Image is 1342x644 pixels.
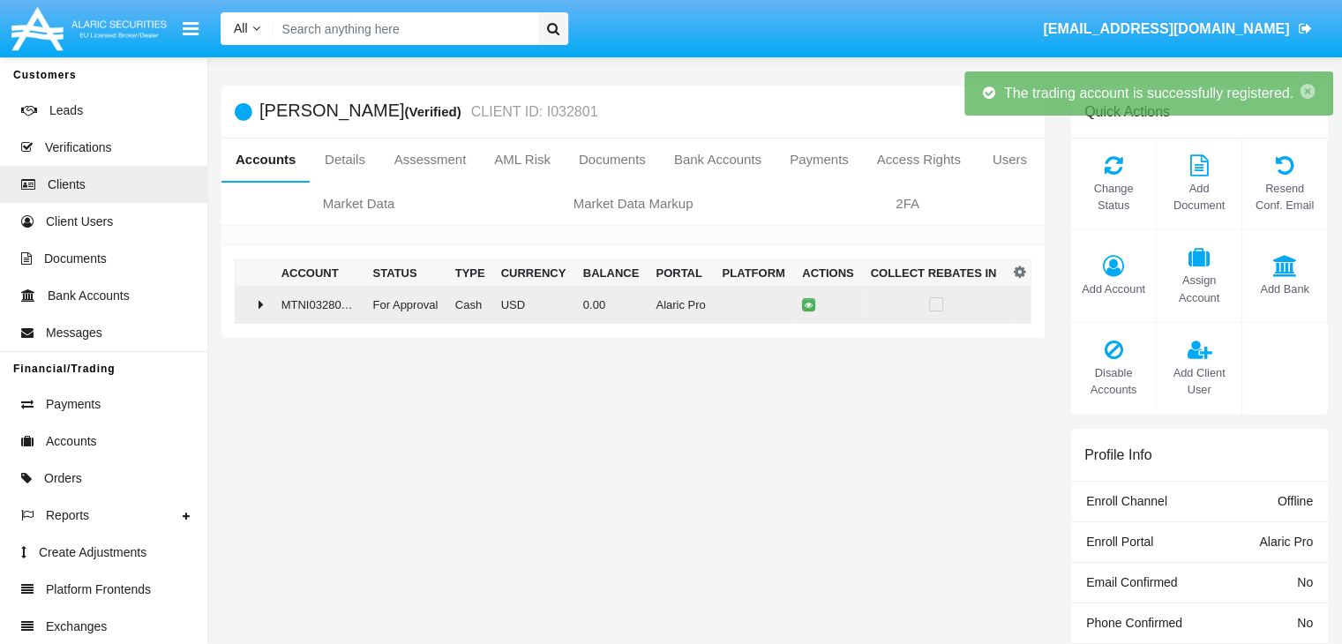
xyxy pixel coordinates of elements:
[46,506,89,525] span: Reports
[863,139,975,181] a: Access Rights
[1080,281,1147,297] span: Add Account
[46,432,97,451] span: Accounts
[1086,535,1153,549] span: Enroll Portal
[1251,180,1318,213] span: Resend Conf. Email
[39,543,146,562] span: Create Adjustments
[234,21,248,35] span: All
[1166,272,1233,305] span: Assign Account
[46,580,151,599] span: Platform Frontends
[44,469,82,488] span: Orders
[1297,575,1313,589] span: No
[1086,494,1167,508] span: Enroll Channel
[45,139,111,157] span: Verifications
[795,260,863,287] th: Actions
[274,286,366,324] td: MTNI032801AC1
[494,286,576,324] td: USD
[448,260,494,287] th: Type
[46,618,107,636] span: Exchanges
[380,139,481,181] a: Assessment
[1043,21,1289,36] span: [EMAIL_ADDRESS][DOMAIN_NAME]
[1080,364,1147,398] span: Disable Accounts
[1086,575,1177,589] span: Email Confirmed
[494,260,576,287] th: Currency
[649,260,715,287] th: Portal
[1278,494,1313,508] span: Offline
[480,139,565,181] a: AML Risk
[221,183,496,225] a: Market Data
[1166,364,1233,398] span: Add Client User
[576,260,649,287] th: Balance
[716,260,796,287] th: Platform
[467,105,598,119] small: CLIENT ID: I032801
[44,250,107,268] span: Documents
[310,139,379,181] a: Details
[975,139,1045,181] a: Users
[660,139,776,181] a: Bank Accounts
[1166,180,1233,213] span: Add Document
[1004,86,1293,101] span: The trading account is successfully registered.
[9,3,169,55] img: Logo image
[576,286,649,324] td: 0.00
[1259,535,1313,549] span: Alaric Pro
[46,324,102,342] span: Messages
[48,176,86,194] span: Clients
[1080,180,1147,213] span: Change Status
[1251,281,1318,297] span: Add Bank
[274,12,532,45] input: Search
[221,19,274,38] a: All
[1297,616,1313,630] span: No
[1084,446,1151,463] h6: Profile Info
[770,183,1045,225] a: 2FA
[1035,4,1320,54] a: [EMAIL_ADDRESS][DOMAIN_NAME]
[366,260,448,287] th: Status
[259,101,597,122] h5: [PERSON_NAME]
[649,286,715,324] td: Alaric Pro
[366,286,448,324] td: For Approval
[1086,616,1182,630] span: Phone Confirmed
[46,213,113,231] span: Client Users
[46,395,101,414] span: Payments
[48,287,130,305] span: Bank Accounts
[49,101,83,120] span: Leads
[404,101,466,122] div: (Verified)
[448,286,494,324] td: Cash
[776,139,863,181] a: Payments
[221,139,310,181] a: Accounts
[274,260,366,287] th: Account
[496,183,770,225] a: Market Data Markup
[565,139,660,181] a: Documents
[864,260,1009,287] th: Collect Rebates In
